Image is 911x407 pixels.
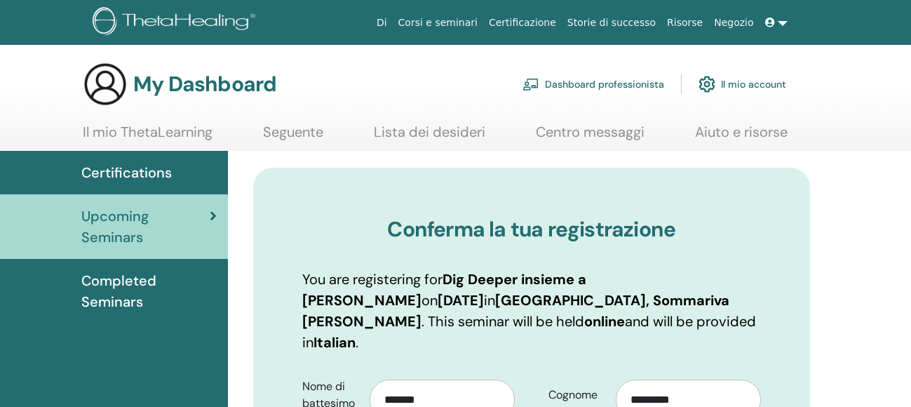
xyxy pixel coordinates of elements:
b: Dig Deeper insieme a [PERSON_NAME] [302,270,586,309]
a: Negozio [708,10,759,36]
img: generic-user-icon.jpg [83,62,128,107]
a: Aiuto e risorse [695,124,788,151]
a: Di [371,10,393,36]
h3: Conferma la tua registrazione [302,217,761,242]
span: Completed Seminars [81,270,217,312]
span: Upcoming Seminars [81,206,210,248]
img: cog.svg [699,72,715,96]
a: Corsi e seminari [393,10,483,36]
a: Storie di successo [562,10,661,36]
h3: My Dashboard [133,72,276,97]
b: online [584,312,625,331]
a: Il mio ThetaLearning [83,124,212,151]
a: Il mio account [699,69,786,100]
p: You are registering for on in . This seminar will be held and will be provided in . [302,269,761,353]
img: logo.png [93,7,260,39]
a: Lista dei desideri [374,124,485,151]
a: Centro messaggi [536,124,645,151]
img: chalkboard-teacher.svg [522,78,539,91]
b: [DATE] [438,291,484,309]
span: Certifications [81,162,172,183]
a: Risorse [661,10,708,36]
b: Italian [313,333,356,352]
a: Certificazione [483,10,562,36]
a: Seguente [263,124,323,151]
b: [GEOGRAPHIC_DATA], Sommariva [PERSON_NAME] [302,291,729,331]
a: Dashboard professionista [522,69,664,100]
